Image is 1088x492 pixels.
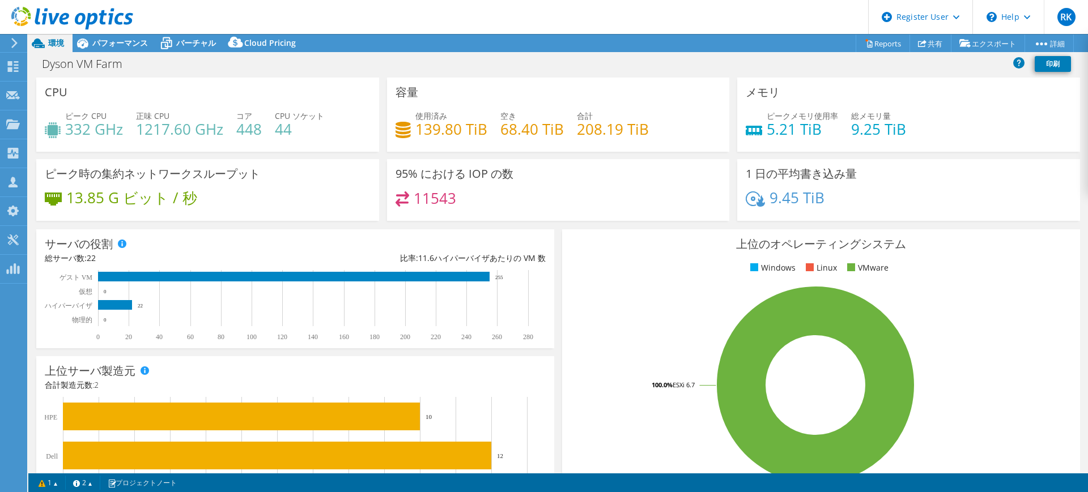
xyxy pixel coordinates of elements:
[652,380,673,389] tspan: 100.0%
[125,333,132,341] text: 20
[31,476,66,490] a: 1
[746,86,780,99] h3: メモリ
[767,123,838,135] h4: 5.21 TiB
[415,110,447,121] span: 使用済み
[495,275,503,280] text: 255
[277,333,287,341] text: 120
[78,288,92,296] text: 仮想
[187,333,194,341] text: 60
[48,37,64,48] span: 環境
[72,316,92,324] text: 物理的
[767,110,838,121] span: ピークメモリ使用率
[523,333,533,341] text: 280
[275,110,324,121] span: CPU ソケット
[770,191,824,204] h4: 9.45 TiB
[1057,8,1076,26] span: RK
[156,333,163,341] text: 40
[45,379,546,391] h4: 合計製造元数:
[400,333,410,341] text: 200
[136,123,223,135] h4: 1217.60 GHz
[500,123,564,135] h4: 68.40 TiB
[746,168,857,180] h3: 1 日の平均書き込み量
[396,168,513,180] h3: 95% における IOP の数
[851,123,906,135] h4: 9.25 TiB
[136,110,169,121] span: 正味 CPU
[369,333,380,341] text: 180
[577,110,593,121] span: 合計
[500,110,516,121] span: 空き
[37,58,140,70] h1: Dyson VM Farm
[803,262,837,274] li: Linux
[236,110,252,121] span: コア
[92,37,148,48] span: パフォーマンス
[246,333,257,341] text: 100
[65,123,123,135] h4: 332 GHz
[461,333,471,341] text: 240
[66,191,197,204] h4: 13.85 G ビット / 秒
[856,35,910,52] a: Reports
[104,317,107,323] text: 0
[44,302,92,310] text: ハイパーバイザ
[44,413,57,421] text: HPE
[339,333,349,341] text: 160
[45,365,135,377] h3: 上位サーバ製造元
[138,303,143,309] text: 22
[45,86,67,99] h3: CPU
[415,123,487,135] h4: 139.80 TiB
[426,413,432,420] text: 10
[673,380,695,389] tspan: ESXi 6.7
[87,253,96,263] span: 22
[492,333,502,341] text: 260
[497,452,503,459] text: 12
[176,37,216,48] span: バーチャル
[65,476,100,490] a: 2
[94,379,99,390] span: 2
[104,289,107,294] text: 0
[577,123,649,135] h4: 208.19 TiB
[747,262,796,274] li: Windows
[244,37,296,48] span: Cloud Pricing
[65,110,107,121] span: ピーク CPU
[431,333,441,341] text: 220
[844,262,889,274] li: VMware
[851,110,891,121] span: 総メモリ量
[571,238,1072,250] h3: 上位のオペレーティングシステム
[46,452,58,460] text: Dell
[987,12,997,22] svg: \n
[418,253,434,263] span: 11.6
[414,192,456,204] h4: 11543
[45,238,113,250] h3: サーバの役割
[236,123,262,135] h4: 448
[308,333,318,341] text: 140
[295,252,546,264] div: 比率: ハイパーバイザあたりの VM 数
[45,252,295,264] div: 総サーバ数:
[59,273,93,281] text: ゲスト VM
[100,476,185,490] a: プロジェクトノート
[96,333,100,341] text: 0
[951,35,1025,52] a: エクスポート
[909,35,951,52] a: 共有
[275,123,324,135] h4: 44
[1035,56,1071,72] a: 印刷
[45,168,260,180] h3: ピーク時の集約ネットワークスループット
[218,333,224,341] text: 80
[396,86,418,99] h3: 容量
[1025,35,1074,52] a: 詳細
